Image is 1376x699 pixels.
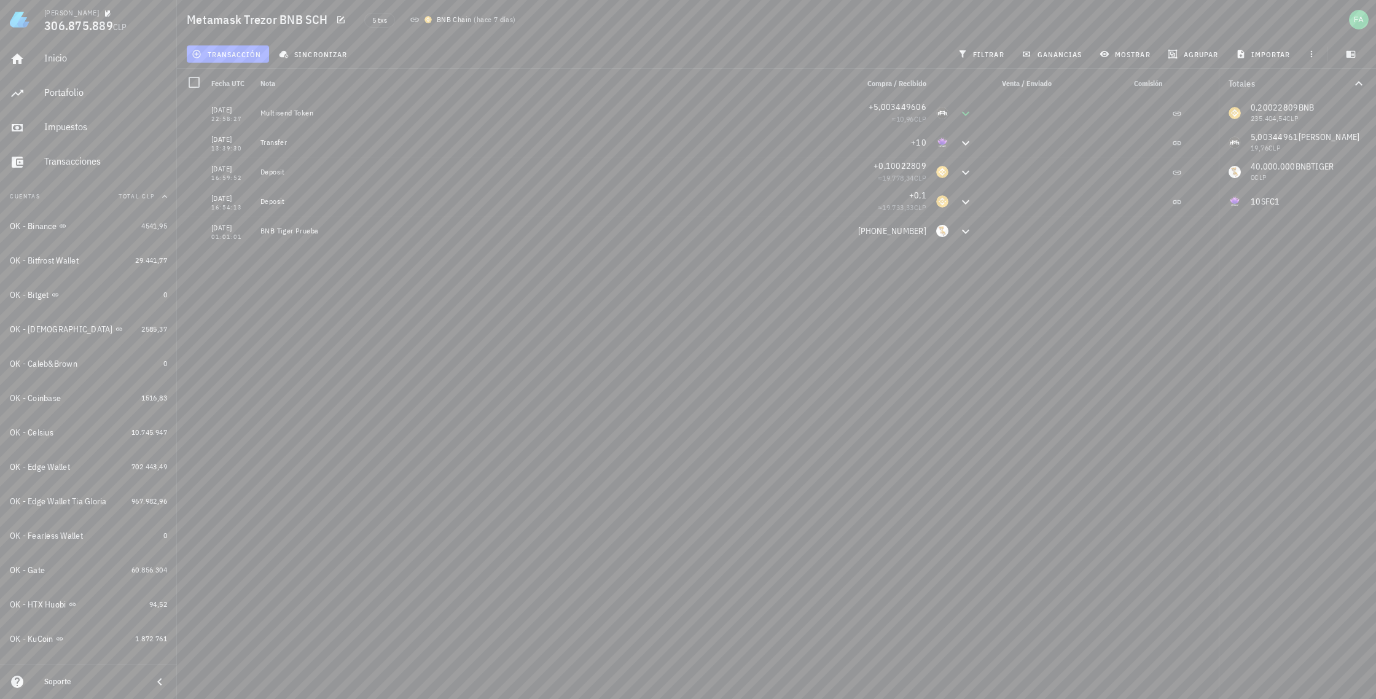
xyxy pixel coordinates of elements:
a: Portafolio [5,79,172,108]
a: OK - Fearless Wallet 0 [5,521,172,550]
span: CLP [914,173,926,182]
span: 0 [163,531,167,540]
a: OK - Edge Wallet 702.443,49 [5,452,172,482]
span: 0 [163,359,167,368]
span: 10,96 [896,114,914,123]
div: Impuestos [44,121,167,133]
img: bnb.svg [424,16,432,23]
div: OK - [DEMOGRAPHIC_DATA] [10,324,113,335]
div: OK - Fearless Wallet [10,531,83,541]
div: Deposit [260,167,848,177]
div: [DATE] [211,133,251,146]
span: ≈ [878,203,926,212]
a: OK - Binance 4541,95 [5,211,172,241]
span: +10 [911,137,926,148]
span: CLP [914,114,926,123]
span: transacción [194,49,261,59]
div: Inicio [44,52,167,64]
span: [PHONE_NUMBER] [858,225,927,236]
div: Transfer [260,138,848,147]
span: 2585,37 [141,324,167,334]
span: Venta / Enviado [1002,79,1052,88]
div: OK - KuCoin [10,634,53,644]
div: Deposit [260,197,848,206]
span: Compra / Recibido [867,79,926,88]
div: Totales [1229,79,1351,88]
div: Soporte [44,677,143,687]
button: sincronizar [274,45,355,63]
span: +0,1 [909,190,926,201]
span: 5 txs [372,14,387,27]
div: Comisión [1079,69,1167,98]
span: 4541,95 [141,221,167,230]
span: +5,003449606 [869,101,926,112]
span: 1.872.761 [135,634,167,643]
h1: Metamask Trezor BNB SCH [187,10,332,29]
div: OK - Edge Wallet [10,462,70,472]
div: OK - Binance [10,221,57,232]
span: 1516,83 [141,393,167,402]
a: OK - HTX Huobi 94,52 [5,590,172,619]
div: OK - Edge Wallet Tia Gloria [10,496,107,507]
div: Portafolio [44,87,167,98]
div: 01:01:01 [211,234,251,240]
div: 22:58:27 [211,116,251,122]
a: Inicio [5,44,172,74]
div: Transacciones [44,155,167,167]
span: ≈ [892,114,926,123]
span: 94,52 [149,599,167,609]
a: Impuestos [5,113,172,143]
div: Compra / Recibido [853,69,931,98]
span: 702.443,49 [131,462,167,471]
div: BNB Chain [437,14,472,26]
div: avatar [1349,10,1369,29]
button: CuentasTotal CLP [5,182,172,211]
span: CLP [113,21,127,33]
span: 19.778,34 [882,173,914,182]
span: 60.856.304 [131,565,167,574]
span: Comisión [1134,79,1162,88]
span: mostrar [1102,49,1151,59]
div: [DATE] [211,104,251,116]
span: 19.733,33 [882,203,914,212]
div: Multisend Token [260,108,848,118]
div: 13:39:30 [211,146,251,152]
span: 10.745.947 [131,428,167,437]
div: Fecha UTC [206,69,256,98]
span: hace 7 días [477,15,513,24]
div: Nota [256,69,853,98]
div: [PERSON_NAME] [44,8,99,18]
span: sincronizar [281,49,347,59]
div: BNBTIGER-icon [936,225,948,237]
a: OK - Caleb&Brown 0 [5,349,172,378]
button: agrupar [1163,45,1225,63]
div: MARCO-icon [936,107,948,119]
span: ganancias [1024,49,1082,59]
span: 0 [163,290,167,299]
div: OK - Bitget [10,290,49,300]
span: ( ) [474,14,515,26]
span: Total CLP [119,192,155,200]
div: OK - Coinbase [10,393,61,404]
div: [DATE] [211,163,251,175]
button: transacción [187,45,269,63]
div: [DATE] [211,192,251,205]
div: [DATE] [211,222,251,234]
span: 29.441,77 [135,256,167,265]
div: OK - HTX Huobi [10,599,66,610]
a: OK - [DEMOGRAPHIC_DATA] 2585,37 [5,314,172,344]
button: ganancias [1017,45,1090,63]
button: Totales [1219,69,1376,98]
img: LedgiFi [10,10,29,29]
button: filtrar [953,45,1012,63]
a: OK - Bitget 0 [5,280,172,310]
span: Fecha UTC [211,79,244,88]
span: Nota [260,79,275,88]
div: 16:59:52 [211,175,251,181]
span: +0,10022809 [874,160,926,171]
div: Venta / Enviado [978,69,1057,98]
div: 16:54:13 [211,205,251,211]
a: OK - KuCoin 1.872.761 [5,624,172,654]
span: agrupar [1170,49,1218,59]
a: Transacciones [5,147,172,177]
